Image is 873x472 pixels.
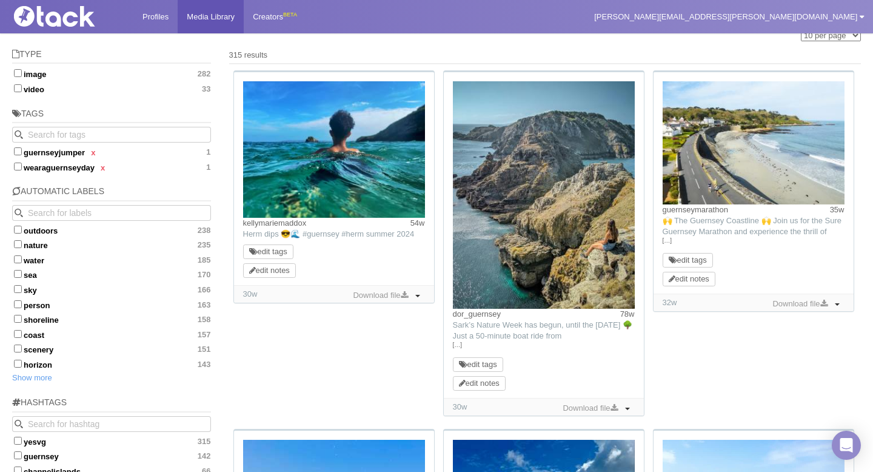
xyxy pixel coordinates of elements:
[12,67,211,79] label: image
[453,340,635,351] a: […]
[453,320,634,406] span: Sark’s Nature Week has begun, until the [DATE] 🌳 Just a 50-minute boat ride from [GEOGRAPHIC_DATA...
[198,255,211,265] span: 185
[14,84,22,92] input: video33
[14,147,22,155] input: guernseyjumperx 1
[410,218,425,229] time: Posted: 20/09/2024, 21:45:03
[12,343,211,355] label: scenery
[14,255,22,263] input: water185
[198,315,211,325] span: 158
[198,240,211,250] span: 235
[830,204,845,215] time: Posted: 29/01/2025, 10:00:44
[14,226,22,234] input: outdoors238
[14,451,22,459] input: guernsey142
[101,163,105,172] a: x
[12,146,211,158] label: guernseyjumper
[12,127,28,143] button: Search
[459,360,497,369] a: edit tags
[459,379,500,388] a: edit notes
[14,437,22,445] input: yesvg315
[453,81,635,309] img: Image may contain: rock, cliff, nature, outdoors, sea, water, female, girl, person, teen, promont...
[229,50,861,61] div: 315 results
[12,109,211,123] h5: Tags
[198,300,211,310] span: 163
[198,437,211,447] span: 315
[9,6,130,27] img: Tack
[12,416,211,432] input: Search for hashtag
[663,298,677,307] time: Added: 18/02/2025, 11:05:11
[198,330,211,340] span: 157
[198,285,211,295] span: 166
[663,205,728,214] a: guernseymarathon
[243,229,415,238] span: Herm dips 😎🌊 #guernsey #herm summer 2024
[14,360,22,368] input: horizon143
[14,300,22,308] input: person163
[15,420,23,428] svg: Search
[12,328,211,340] label: coast
[198,451,211,461] span: 142
[14,69,22,77] input: image282
[560,402,620,415] a: Download file
[663,235,845,246] a: […]
[663,81,845,204] img: Image may contain: nature, outdoors, sea, water, road, shoreline, coast, person, car, transportat...
[198,270,211,280] span: 170
[12,268,211,280] label: sea
[249,266,290,275] a: edit notes
[243,81,425,218] img: Image may contain: leisure activities, person, sport, swimming, water, water sports, outdoors, ba...
[198,69,211,79] span: 282
[620,309,635,320] time: Posted: 02/04/2024, 17:30:34
[243,289,258,298] time: Added: 04/03/2025, 18:35:48
[198,345,211,354] span: 151
[12,313,211,325] label: shoreline
[12,205,211,221] input: Search for labels
[15,130,23,139] svg: Search
[198,226,211,235] span: 238
[12,450,211,462] label: guernsey
[832,431,861,460] div: Open Intercom Messenger
[350,289,410,302] a: Download file
[12,238,211,251] label: nature
[14,270,22,278] input: sea170
[12,224,211,236] label: outdoors
[12,161,211,173] label: wearaguernseyday
[12,416,28,432] button: Search
[14,345,22,352] input: scenery151
[669,274,709,283] a: edit notes
[91,148,95,157] a: x
[206,147,210,157] span: 1
[14,285,22,293] input: sky166
[12,254,211,266] label: water
[453,402,467,411] time: Added: 04/03/2025, 16:36:50
[12,205,28,221] button: Search
[12,358,211,370] label: horizon
[15,209,23,217] svg: Search
[14,163,22,170] input: wearaguernseydayx 1
[12,398,211,412] h5: Hashtags
[12,373,52,382] a: Show more
[12,83,211,95] label: video
[12,298,211,311] label: person
[198,360,211,369] span: 143
[14,240,22,248] input: nature235
[283,8,297,21] div: BETA
[12,435,211,447] label: yesvg
[243,218,307,228] a: kellymariemaddox
[12,283,211,295] label: sky
[202,84,210,94] span: 33
[12,50,211,64] h5: Type
[769,297,830,311] a: Download file
[453,309,501,319] a: dor_guernsey
[206,163,210,172] span: 1
[14,315,22,323] input: shoreline158
[14,330,22,338] input: coast157
[12,127,211,143] input: Search for tags
[12,187,211,201] h5: Automatic Labels
[669,255,707,265] a: edit tags
[249,247,287,256] a: edit tags
[663,216,844,323] span: 🙌 The Guernsey Coastline 🙌 Join us for the Sure Guernsey Marathon and experience the thrill of pu...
